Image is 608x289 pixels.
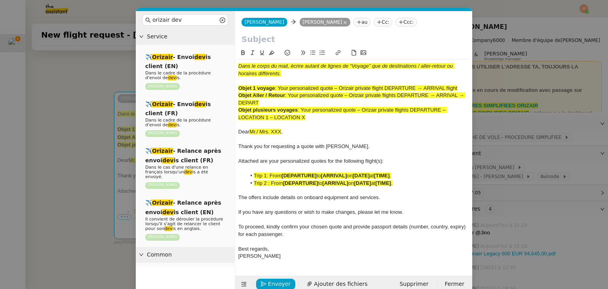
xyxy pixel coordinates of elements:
span: . [391,180,393,186]
em: dev [162,209,174,215]
em: Dans le corps du mail, écrire autant de lignes de “Voyage” que de destinations / aller-retour ou ... [238,63,454,76]
strong: Objet 1 voyage [238,85,275,91]
span: Supprimer [399,279,428,289]
nz-tag: [PERSON_NAME] [145,234,180,241]
strong: [DATE] [353,173,370,179]
span: ✈️ - Relance après envoi is client (EN) [145,200,221,215]
nz-tag: Cc: [374,18,392,27]
span: To proceed, kindly confirm your chosen quote and provide passport details (number, country, expir... [238,224,467,237]
input: Subject [241,33,466,45]
em: Orizair [152,200,173,206]
span: Dans le cas d'une relance en français lorsqu'un is a été envoyé. [145,165,208,179]
strong: [TIME] [374,173,390,179]
em: dev [184,169,192,175]
span: : Your personalized quote – Orizair private flight DEPARTURE → ARRIVAL flight [275,85,457,91]
nz-tag: [PERSON_NAME] [145,130,180,137]
nz-tag: [PERSON_NAME] [300,18,351,27]
strong: Objet plusieurs voyages [238,107,298,113]
span: If you have any questions or wish to make changes, please let me know. [238,209,403,215]
nz-tag: Ccc: [395,18,417,27]
span: on [347,173,352,179]
em: Orizair [152,148,173,154]
span: Dans le cadre de la procédure d'envoi de is. [145,70,211,80]
strong: [DATE] [354,180,371,186]
strong: [DEPARTURE] [281,173,317,179]
span: at [371,180,375,186]
span: Trip 2 : From [254,180,283,186]
span: Common [147,250,232,259]
em: Orizair [152,54,173,60]
span: Attached are your personalized quotes for the following flight(s): [238,158,384,164]
strong: [ARRIVAL] [321,173,347,179]
strong: [ARRIVAL] [322,180,348,186]
div: Service [136,29,235,44]
em: dev [164,226,172,231]
span: Mr./ Mrs. XXX [249,129,281,135]
span: to [318,180,323,186]
span: Service [147,32,232,41]
span: , [281,129,283,135]
span: The offers include details on onboard equipment and services. [238,194,380,200]
em: dev [162,157,174,164]
span: Dans le cadre de la procédure d'envoi de is. [145,118,211,127]
span: ✈️ - Relance après envoi is client (FR) [145,148,221,163]
span: Fermer [445,279,464,289]
strong: [TIME] [375,180,391,186]
span: Trip 1: From [254,173,281,179]
div: Common [136,247,235,262]
span: Envoyer [268,279,291,289]
span: ✈️ - Envoi is client (EN) [145,54,211,69]
em: Orizair [152,101,173,107]
span: . [389,173,391,179]
em: dev [194,54,206,60]
span: : Your personalized quote – Orizair private flights DEPARTURE → ARRIVAL → DEPART [238,92,465,105]
span: Ajouter des fichiers [314,279,367,289]
span: Dear [238,129,249,135]
span: [PERSON_NAME] [238,253,281,259]
span: to [317,173,321,179]
nz-tag: au [353,18,370,27]
strong: [DEPARTURE] [283,180,318,186]
em: dev [194,101,206,107]
span: at [370,173,374,179]
nz-tag: [PERSON_NAME] [145,83,180,90]
strong: Objet Aller / Retour [238,92,285,98]
span: on [348,180,354,186]
span: [PERSON_NAME] [245,19,284,25]
span: : Your personalized quote – Orizair private flights DEPARTURE – LOCATION 1 – LOCATION X [238,107,447,120]
span: ✈️ - Envoi is client (FR) [145,101,211,116]
em: dev [168,122,176,127]
nz-tag: [PERSON_NAME] [145,182,180,189]
span: Thank you for requesting a quote with [PERSON_NAME]. [238,143,370,149]
em: dev [168,75,176,80]
span: Il convient de dérouler la procédure lorsqu'il s'agit de relancer le client pour son is en anglais. [145,217,223,231]
input: Templates [152,15,218,25]
span: Best regards, [238,246,269,252]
